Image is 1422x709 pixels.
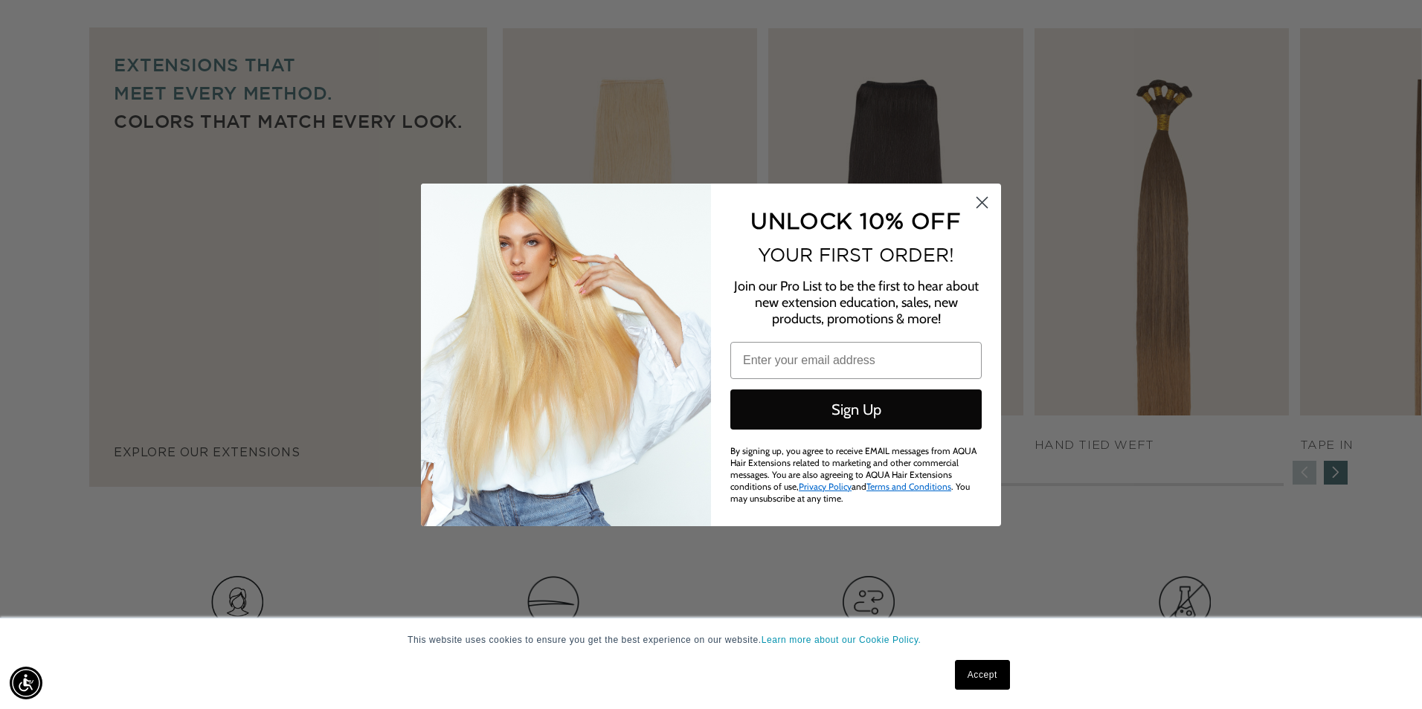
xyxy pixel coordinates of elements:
[762,635,921,645] a: Learn more about our Cookie Policy.
[408,633,1014,647] p: This website uses cookies to ensure you get the best experience on our website.
[734,278,979,327] span: Join our Pro List to be the first to hear about new extension education, sales, new products, pro...
[730,342,982,379] input: Enter your email address
[758,245,954,265] span: YOUR FIRST ORDER!
[730,389,982,430] button: Sign Up
[750,208,961,233] span: UNLOCK 10% OFF
[955,660,1010,690] a: Accept
[730,445,977,504] span: By signing up, you agree to receive EMAIL messages from AQUA Hair Extensions related to marketing...
[421,184,711,526] img: daab8b0d-f573-4e8c-a4d0-05ad8d765127.png
[969,190,995,216] button: Close dialog
[799,481,852,492] a: Privacy Policy
[10,667,42,699] div: Accessibility Menu
[866,481,951,492] a: Terms and Conditions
